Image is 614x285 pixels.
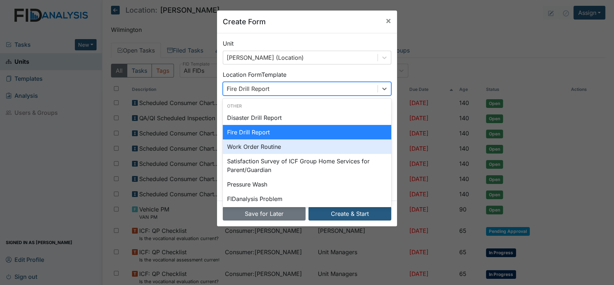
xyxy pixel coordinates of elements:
[223,70,286,79] label: Location Form Template
[223,125,391,139] div: Fire Drill Report
[380,11,397,31] button: Close
[223,103,391,109] div: Other
[223,192,391,206] div: FIDanalysis Problem
[227,53,304,62] div: [PERSON_NAME] (Location)
[227,84,269,93] div: Fire Drill Report
[385,15,391,26] span: ×
[223,110,391,125] div: Disaster Drill Report
[223,39,234,48] label: Unit
[223,139,391,154] div: Work Order Routine
[308,207,391,221] button: Create & Start
[223,177,391,192] div: Pressure Wash
[223,16,266,27] h5: Create Form
[223,206,391,221] div: HVAC PM
[223,154,391,177] div: Satisfaction Survey of ICF Group Home Services for Parent/Guardian
[223,207,306,221] button: Save for Later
